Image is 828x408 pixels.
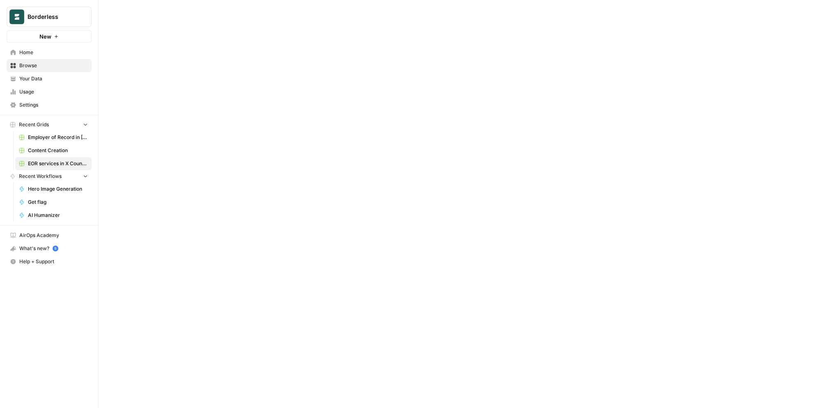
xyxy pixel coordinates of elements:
[15,196,92,209] a: Get flag
[15,144,92,157] a: Content Creation
[15,131,92,144] a: Employer of Record in [Country] Pages
[28,185,88,193] span: Hero Image Generation
[7,46,92,59] a: Home
[19,62,88,69] span: Browse
[28,212,88,219] span: AI Humanizer
[28,134,88,141] span: Employer of Record in [Country] Pages
[19,75,88,82] span: Your Data
[19,232,88,239] span: AirOps Academy
[19,258,88,265] span: Help + Support
[15,182,92,196] a: Hero Image Generation
[9,9,24,24] img: Borderless Logo
[28,147,88,154] span: Content Creation
[28,13,77,21] span: Borderless
[19,88,88,96] span: Usage
[7,30,92,43] button: New
[15,157,92,170] a: EOR services in X Country
[39,32,51,41] span: New
[28,198,88,206] span: Get flag
[7,59,92,72] a: Browse
[7,229,92,242] a: AirOps Academy
[7,242,91,255] div: What's new?
[15,209,92,222] a: AI Humanizer
[7,255,92,268] button: Help + Support
[28,160,88,167] span: EOR services in X Country
[19,121,49,128] span: Recent Grids
[7,98,92,112] a: Settings
[19,49,88,56] span: Home
[7,242,92,255] button: What's new? 5
[7,72,92,85] a: Your Data
[19,173,62,180] span: Recent Workflows
[53,246,58,251] a: 5
[54,246,56,251] text: 5
[7,119,92,131] button: Recent Grids
[7,170,92,182] button: Recent Workflows
[19,101,88,109] span: Settings
[7,7,92,27] button: Workspace: Borderless
[7,85,92,98] a: Usage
